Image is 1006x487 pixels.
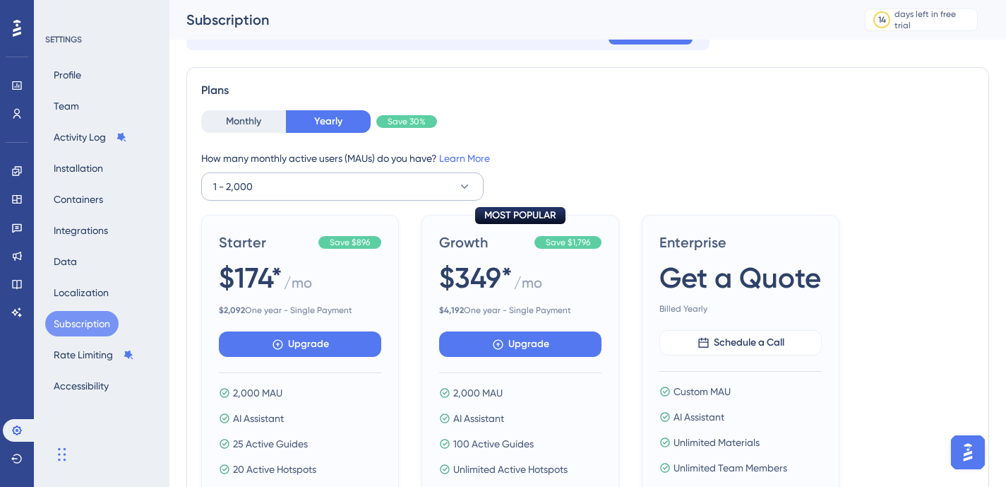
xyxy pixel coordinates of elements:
span: Upgrade [288,336,329,353]
span: Unlimited Team Members [673,459,787,476]
span: AI Assistant [673,409,724,426]
button: Localization [45,280,117,305]
button: Yearly [286,110,371,133]
span: 20 Active Hotspots [233,461,316,478]
span: Save $1,796 [546,237,590,248]
button: Installation [45,156,112,181]
span: 2,000 MAU [233,385,282,401]
span: Get a Quote [659,258,821,298]
span: Upgrade [508,336,549,353]
span: Enterprise [659,233,822,252]
a: Learn More [439,153,490,164]
div: How many monthly active users (MAUs) do you have? [201,150,974,167]
span: Save 30% [388,116,426,127]
span: Growth [439,233,529,252]
span: Custom MAU [673,383,731,400]
span: AI Assistant [453,410,504,427]
b: $ 4,192 [439,305,464,315]
button: Activity Log [45,124,136,150]
span: 25 Active Guides [233,435,308,452]
span: One year - Single Payment [219,305,381,316]
b: $ 2,092 [219,305,245,315]
div: Subscription [186,10,830,30]
button: Upgrade [219,331,381,357]
span: 1 - 2,000 [213,178,253,195]
button: Upgrade [439,331,601,357]
button: Subscription [45,311,119,336]
span: Save $896 [330,237,370,248]
span: / mo [284,273,312,299]
span: $349* [439,258,513,298]
iframe: UserGuiding AI Assistant Launcher [947,431,989,474]
button: 1 - 2,000 [201,172,484,201]
button: Schedule a Call [659,330,822,356]
div: 14 [878,14,886,25]
button: Integrations [45,218,116,243]
span: 100 Active Guides [453,435,534,452]
span: One year - Single Payment [439,305,601,316]
span: AI Assistant [233,410,284,427]
button: Rate Limiting [45,342,143,368]
span: Unlimited Active Hotspots [453,461,568,478]
button: Monthly [201,110,286,133]
button: Accessibility [45,373,117,399]
span: $174* [219,258,282,298]
span: / mo [514,273,542,299]
button: Team [45,93,88,119]
button: Profile [45,62,90,88]
div: MOST POPULAR [475,207,565,224]
button: Data [45,249,85,274]
span: Schedule a Call [714,334,784,351]
span: Unlimited Materials [673,434,760,451]
div: days left in free trial [894,8,973,31]
div: Plans [201,82,974,99]
span: 2,000 MAU [453,385,503,401]
div: Arrastar [58,433,66,476]
button: Containers [45,187,112,212]
div: SETTINGS [45,34,160,45]
span: Billed Yearly [659,303,822,315]
span: Starter [219,233,313,252]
